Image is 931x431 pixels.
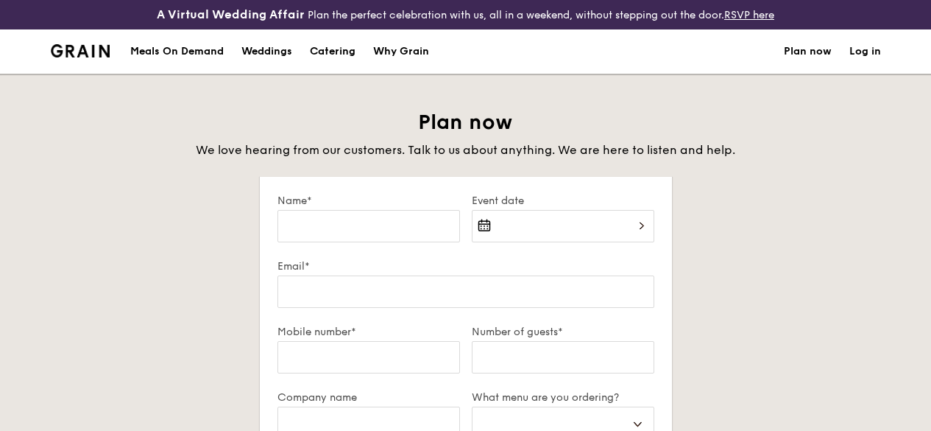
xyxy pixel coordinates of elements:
label: Name* [277,195,460,207]
label: Company name [277,391,460,404]
div: Catering [310,29,355,74]
h4: A Virtual Wedding Affair [157,6,305,24]
img: Grain [51,44,110,57]
div: Weddings [241,29,292,74]
a: Weddings [233,29,301,74]
label: What menu are you ordering? [472,391,654,404]
label: Event date [472,195,654,207]
label: Mobile number* [277,326,460,338]
a: Log in [849,29,881,74]
div: Meals On Demand [130,29,224,74]
span: We love hearing from our customers. Talk to us about anything. We are here to listen and help. [196,143,735,157]
a: Plan now [784,29,832,74]
a: Meals On Demand [121,29,233,74]
a: RSVP here [724,9,774,21]
a: Catering [301,29,364,74]
label: Number of guests* [472,326,654,338]
div: Why Grain [373,29,429,74]
label: Email* [277,260,654,273]
a: Logotype [51,44,110,57]
span: Plan now [418,110,513,135]
div: Plan the perfect celebration with us, all in a weekend, without stepping out the door. [155,6,776,24]
a: Why Grain [364,29,438,74]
